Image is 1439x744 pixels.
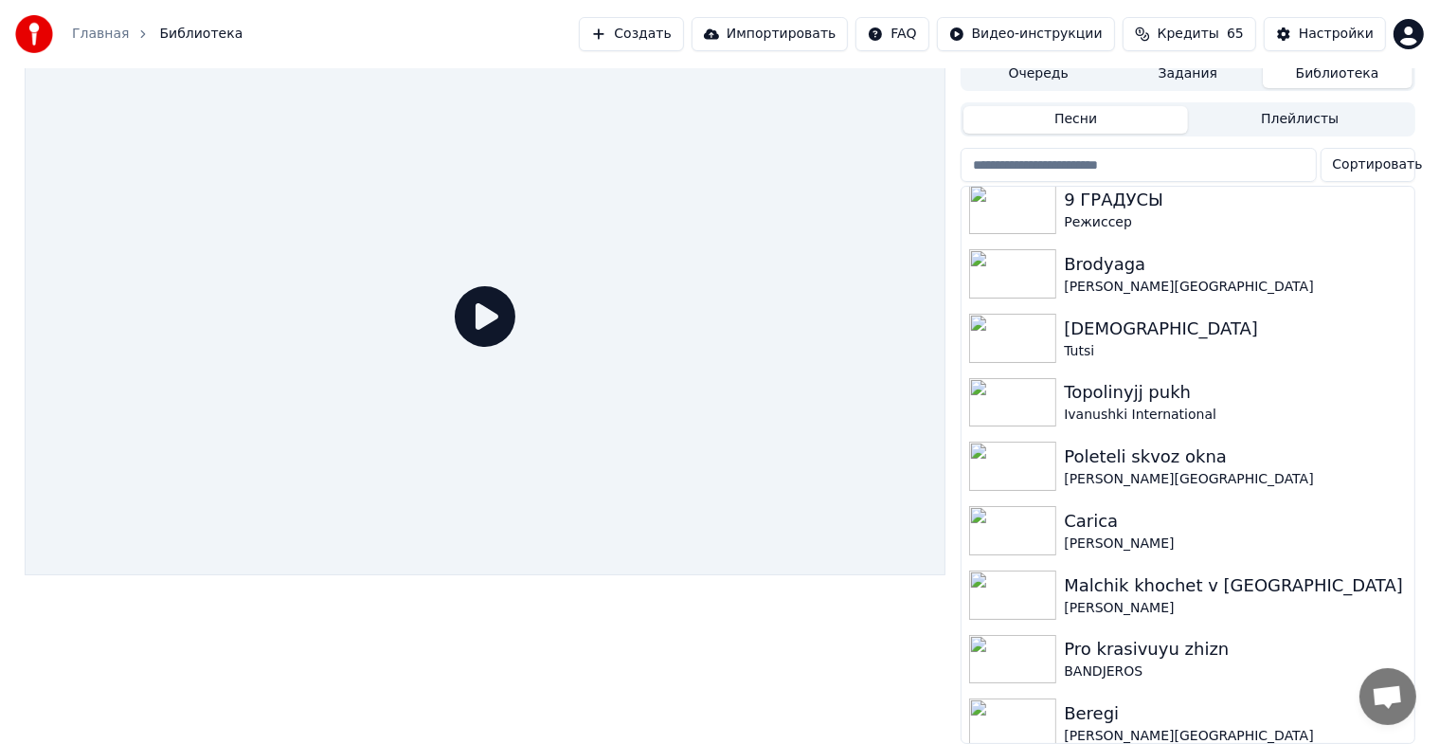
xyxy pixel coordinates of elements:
[937,17,1115,51] button: Видео-инструкции
[1064,278,1406,297] div: [PERSON_NAME][GEOGRAPHIC_DATA]
[1064,316,1406,342] div: [DEMOGRAPHIC_DATA]
[1064,251,1406,278] div: Brodyaga
[1227,25,1244,44] span: 65
[72,25,129,44] a: Главная
[72,25,243,44] nav: breadcrumb
[1064,662,1406,681] div: BANDJEROS
[1299,25,1374,44] div: Настройки
[1263,61,1412,88] button: Библиотека
[1064,213,1406,232] div: Режиссер
[1064,406,1406,425] div: Ivanushki International
[855,17,928,51] button: FAQ
[1333,155,1423,174] span: Сортировать
[1188,106,1412,134] button: Плейлисты
[1064,535,1406,553] div: [PERSON_NAME]
[15,15,53,53] img: youka
[1158,25,1219,44] span: Кредиты
[1113,61,1263,88] button: Задания
[692,17,849,51] button: Импортировать
[1064,636,1406,662] div: Pro krasivuyu zhizn
[1064,508,1406,535] div: Carica
[1064,470,1406,489] div: [PERSON_NAME][GEOGRAPHIC_DATA]
[1064,379,1406,406] div: Topolinyjj pukh
[1123,17,1256,51] button: Кредиты65
[963,61,1113,88] button: Очередь
[1064,599,1406,618] div: [PERSON_NAME]
[1064,444,1406,470] div: Poleteli skvoz okna
[1064,342,1406,361] div: Tutsi
[1064,187,1406,213] div: 9 ГРАДУСЫ
[1064,572,1406,599] div: Malchik khochet v [GEOGRAPHIC_DATA]
[1064,700,1406,727] div: Beregi
[963,106,1188,134] button: Песни
[159,25,243,44] span: Библиотека
[1264,17,1386,51] button: Настройки
[1359,668,1416,725] div: Открытый чат
[579,17,683,51] button: Создать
